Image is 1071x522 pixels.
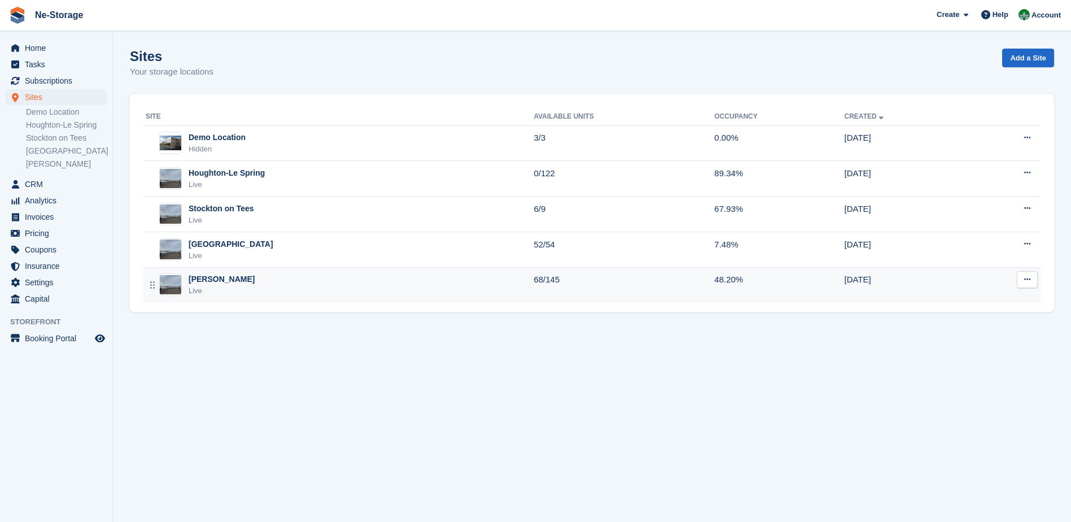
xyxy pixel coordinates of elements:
td: 52/54 [534,232,714,268]
td: 7.48% [714,232,844,268]
a: menu [6,258,107,274]
span: Analytics [25,193,93,208]
a: Houghton-Le Spring [26,120,107,130]
td: 67.93% [714,197,844,232]
a: menu [6,225,107,241]
a: menu [6,56,107,72]
td: [DATE] [845,125,969,161]
a: Stockton on Tees [26,133,107,143]
td: 68/145 [534,267,714,302]
td: [DATE] [845,232,969,268]
span: Home [25,40,93,56]
span: CRM [25,176,93,192]
img: Image of Newton Aycliffe site [160,275,181,294]
a: menu [6,275,107,290]
span: Pricing [25,225,93,241]
div: Houghton-Le Spring [189,167,265,179]
a: Ne-Storage [30,6,88,24]
div: Demo Location [189,132,246,143]
th: Available Units [534,108,714,126]
a: [GEOGRAPHIC_DATA] [26,146,107,156]
span: Account [1031,10,1061,21]
a: menu [6,40,107,56]
a: menu [6,291,107,307]
p: Your storage locations [130,66,213,79]
span: Help [993,9,1008,20]
a: Preview store [93,332,107,345]
div: Stockton on Tees [189,203,254,215]
div: Live [189,250,273,262]
td: [DATE] [845,267,969,302]
div: Live [189,215,254,226]
td: 0/122 [534,161,714,197]
th: Site [143,108,534,126]
td: 3/3 [534,125,714,161]
span: Subscriptions [25,73,93,89]
a: menu [6,193,107,208]
span: Capital [25,291,93,307]
div: [PERSON_NAME] [189,273,255,285]
td: 48.20% [714,267,844,302]
span: Booking Portal [25,330,93,346]
img: Image of Durham site [160,240,181,259]
h1: Sites [130,49,213,64]
a: menu [6,209,107,225]
a: menu [6,73,107,89]
td: [DATE] [845,197,969,232]
a: Add a Site [1002,49,1054,67]
a: menu [6,176,107,192]
td: 89.34% [714,161,844,197]
a: [PERSON_NAME] [26,159,107,169]
div: Live [189,179,265,190]
a: menu [6,89,107,105]
a: Created [845,112,886,120]
img: stora-icon-8386f47178a22dfd0bd8f6a31ec36ba5ce8667c1dd55bd0f319d3a0aa187defe.svg [9,7,26,24]
a: Demo Location [26,107,107,118]
img: Image of Stockton on Tees site [160,205,181,224]
td: [DATE] [845,161,969,197]
div: Live [189,285,255,297]
div: Hidden [189,143,246,155]
span: Coupons [25,242,93,258]
th: Occupancy [714,108,844,126]
a: menu [6,242,107,258]
div: [GEOGRAPHIC_DATA] [189,238,273,250]
span: Storefront [10,316,112,328]
td: 0.00% [714,125,844,161]
img: Charlotte Nesbitt [1018,9,1030,20]
span: Tasks [25,56,93,72]
span: Sites [25,89,93,105]
span: Create [937,9,959,20]
img: Image of Houghton-Le Spring site [160,169,181,188]
span: Insurance [25,258,93,274]
span: Settings [25,275,93,290]
td: 6/9 [534,197,714,232]
span: Invoices [25,209,93,225]
a: menu [6,330,107,346]
img: Image of Demo Location site [160,136,181,150]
